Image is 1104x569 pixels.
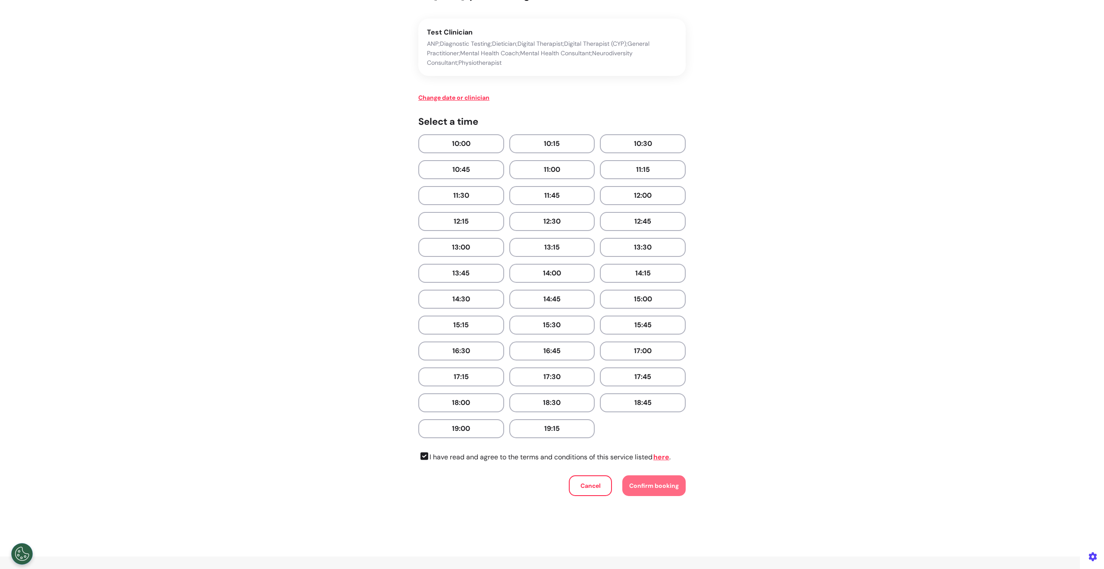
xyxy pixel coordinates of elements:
button: 10:00 [418,134,504,153]
button: 18:30 [509,393,595,412]
button: 16:45 [509,341,595,360]
p: I have read and agree to the terms and conditions of this service listed . [418,452,671,462]
h4: Select a time [418,116,686,127]
button: 12:15 [418,212,504,231]
button: 11:00 [509,160,595,179]
button: 17:15 [418,367,504,386]
button: Change date or clinician [418,93,489,102]
button: 13:00 [418,238,504,257]
button: 15:30 [509,316,595,335]
button: 17:00 [600,341,686,360]
button: 12:45 [600,212,686,231]
button: 10:30 [600,134,686,153]
button: 12:30 [509,212,595,231]
span: Confirm booking [629,482,679,490]
p: ANP;Diagnostic Testing;Dietician;Digital Therapist;Digital Therapist (CYP);General Practitioner;M... [427,39,677,67]
button: 13:30 [600,238,686,257]
button: 10:15 [509,134,595,153]
button: 13:45 [418,264,504,283]
button: 11:15 [600,160,686,179]
button: 15:15 [418,316,504,335]
button: 14:00 [509,264,595,283]
button: 17:30 [509,367,595,386]
button: 11:45 [509,186,595,205]
button: 15:45 [600,316,686,335]
button: 10:45 [418,160,504,179]
a: here [652,452,670,462]
button: 14:30 [418,290,504,309]
span: Test Clinician [427,28,473,37]
button: 15:00 [600,290,686,309]
button: 11:30 [418,186,504,205]
button: Open Preferences [11,543,33,565]
button: 18:45 [600,393,686,412]
button: 17:45 [600,367,686,386]
button: Cancel [569,475,612,496]
button: 12:00 [600,186,686,205]
button: Confirm booking [622,475,686,496]
button: 14:15 [600,264,686,283]
button: 16:30 [418,341,504,360]
button: 19:00 [418,419,504,438]
button: 13:15 [509,238,595,257]
button: 14:45 [509,290,595,309]
button: 18:00 [418,393,504,412]
button: 19:15 [509,419,595,438]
